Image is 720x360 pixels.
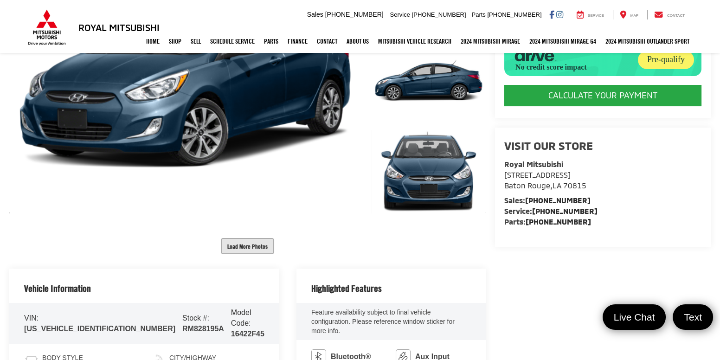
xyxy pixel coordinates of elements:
span: [US_VEHICLE_IDENTIFICATION_NUMBER] [24,325,175,333]
strong: Sales: [504,196,591,205]
h3: Royal Mitsubishi [78,22,160,32]
strong: Royal Mitsubishi [504,160,563,168]
a: Mitsubishi Vehicle Research [373,30,456,53]
span: Contact [667,13,685,18]
span: Baton Rouge [504,181,550,190]
a: Text [673,304,713,330]
a: Contact [312,30,342,53]
a: 2024 Mitsubishi Mirage G4 [525,30,601,53]
a: Map [613,10,645,19]
span: [PHONE_NUMBER] [325,11,384,18]
span: Model Code: [231,309,251,327]
img: Mitsubishi [26,9,68,45]
span: Feature availability subject to final vehicle configuration. Please reference window sticker for ... [311,309,455,334]
a: Contact [647,10,692,19]
span: [PHONE_NUMBER] [412,11,466,18]
img: 2017 Hyundai Accent Value Edition [370,37,487,125]
a: Instagram: Click to visit our Instagram page [556,11,563,18]
a: Parts: Opens in a new tab [259,30,283,53]
strong: Service: [504,206,598,215]
: CALCULATE YOUR PAYMENT [504,85,701,106]
h2: Vehicle Information [24,283,91,294]
h2: Highlighted Features [311,283,382,294]
span: Service [390,11,410,18]
img: 2017 Hyundai Accent Value Edition [370,128,487,216]
button: Load More Photos [221,238,274,254]
span: 70815 [563,181,586,190]
span: Service [588,13,604,18]
span: [PHONE_NUMBER] [487,11,541,18]
span: , [504,181,586,190]
strong: Parts: [504,217,591,226]
span: 16422F45 [231,330,264,338]
a: About Us [342,30,373,53]
span: Parts [471,11,485,18]
span: Map [630,13,638,18]
a: 2024 Mitsubishi Outlander SPORT [601,30,694,53]
span: Text [679,311,707,323]
a: Sell [186,30,206,53]
h2: Visit our Store [504,140,701,152]
a: [PHONE_NUMBER] [526,217,591,226]
a: Expand Photo 3 [372,129,486,215]
a: Finance [283,30,312,53]
span: Live Chat [609,311,660,323]
span: LA [553,181,561,190]
a: Service [570,10,611,19]
a: Schedule Service: Opens in a new tab [206,30,259,53]
span: RM828195A [182,325,224,333]
a: 2024 Mitsubishi Mirage [456,30,525,53]
a: Expand Photo 2 [372,38,486,124]
span: Sales [307,11,323,18]
span: [STREET_ADDRESS] [504,170,571,179]
span: VIN: [24,314,39,322]
a: [PHONE_NUMBER] [525,196,591,205]
a: Shop [164,30,186,53]
a: [STREET_ADDRESS] Baton Rouge,LA 70815 [504,170,586,190]
span: Stock #: [182,314,209,322]
a: Home [141,30,164,53]
a: Live Chat [603,304,666,330]
a: Facebook: Click to visit our Facebook page [549,11,554,18]
a: [PHONE_NUMBER] [532,206,598,215]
